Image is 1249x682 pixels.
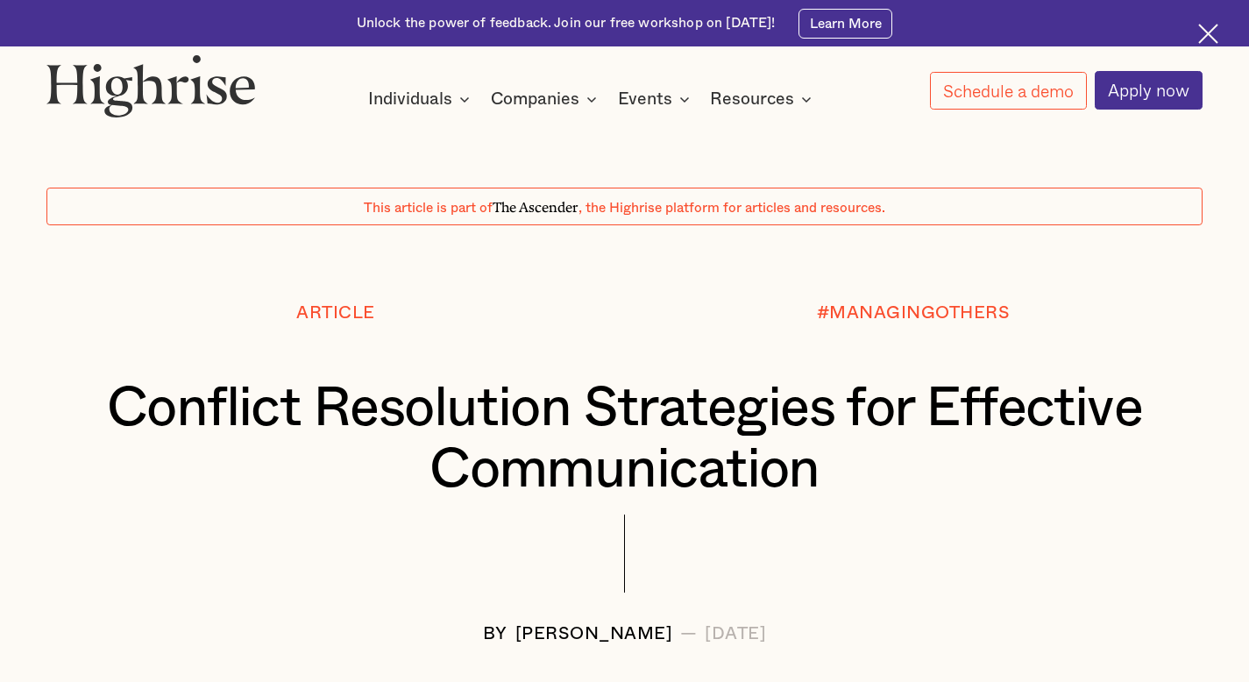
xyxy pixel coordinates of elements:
div: #MANAGINGOTHERS [817,303,1011,323]
div: Resources [710,89,817,110]
div: Individuals [368,89,452,110]
div: Events [618,89,672,110]
img: Highrise logo [46,54,255,117]
img: Cross icon [1198,24,1218,44]
div: [PERSON_NAME] [515,624,673,643]
div: Individuals [368,89,475,110]
div: Companies [491,89,602,110]
a: Schedule a demo [930,72,1087,110]
div: Resources [710,89,794,110]
span: This article is part of [364,201,493,215]
div: BY [483,624,507,643]
div: Article [296,303,375,323]
div: — [680,624,698,643]
a: Learn More [798,9,892,39]
a: Apply now [1095,71,1203,110]
span: The Ascender [493,196,578,213]
span: , the Highrise platform for articles and resources. [578,201,885,215]
h1: Conflict Resolution Strategies for Effective Communication [95,378,1154,501]
div: Companies [491,89,579,110]
div: Unlock the power of feedback. Join our free workshop on [DATE]! [357,14,776,32]
div: [DATE] [705,624,766,643]
div: Events [618,89,695,110]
